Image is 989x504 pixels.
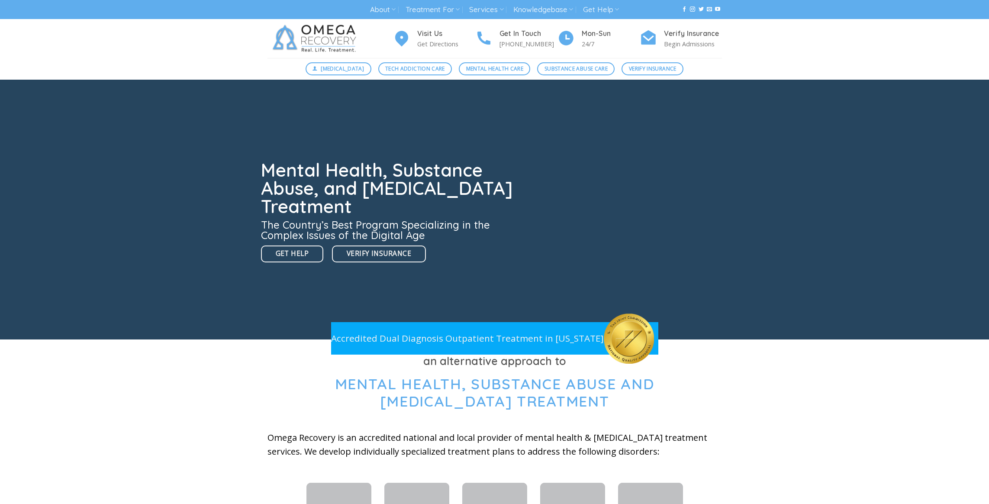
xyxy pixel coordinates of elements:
a: Visit Us Get Directions [393,28,475,49]
img: Omega Recovery [267,19,365,58]
h4: Mon-Sun [582,28,640,39]
h1: Mental Health, Substance Abuse, and [MEDICAL_DATA] Treatment [261,161,518,216]
a: Follow on YouTube [715,6,720,13]
a: About [370,2,396,18]
p: [PHONE_NUMBER] [499,39,557,49]
p: Get Directions [417,39,475,49]
a: Treatment For [406,2,460,18]
p: 24/7 [582,39,640,49]
h4: Get In Touch [499,28,557,39]
p: Accredited Dual Diagnosis Outpatient Treatment in [US_STATE] [331,331,604,346]
h4: Verify Insurance [664,28,722,39]
a: Knowledgebase [513,2,573,18]
span: Verify Insurance [347,248,411,259]
a: Verify Insurance Begin Admissions [640,28,722,49]
a: Follow on Twitter [699,6,704,13]
span: Get Help [276,248,309,259]
a: Get Help [261,246,324,262]
h4: Visit Us [417,28,475,39]
a: Follow on Instagram [690,6,695,13]
a: Send us an email [707,6,712,13]
a: Get Help [583,2,619,18]
h3: an alternative approach to [267,352,722,370]
span: Verify Insurance [629,65,677,73]
a: Tech Addiction Care [378,62,452,75]
p: Begin Admissions [664,39,722,49]
span: [MEDICAL_DATA] [321,65,364,73]
a: Follow on Facebook [682,6,687,13]
a: [MEDICAL_DATA] [306,62,371,75]
a: Get In Touch [PHONE_NUMBER] [475,28,557,49]
span: Substance Abuse Care [544,65,608,73]
span: Mental Health, Substance Abuse and [MEDICAL_DATA] Treatment [335,375,654,411]
h3: The Country’s Best Program Specializing in the Complex Issues of the Digital Age [261,220,518,240]
a: Mental Health Care [459,62,530,75]
a: Substance Abuse Care [537,62,615,75]
span: Tech Addiction Care [385,65,445,73]
a: Services [469,2,503,18]
span: Mental Health Care [466,65,523,73]
p: Omega Recovery is an accredited national and local provider of mental health & [MEDICAL_DATA] tre... [267,431,722,459]
a: Verify Insurance [332,246,426,262]
a: Verify Insurance [622,62,683,75]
